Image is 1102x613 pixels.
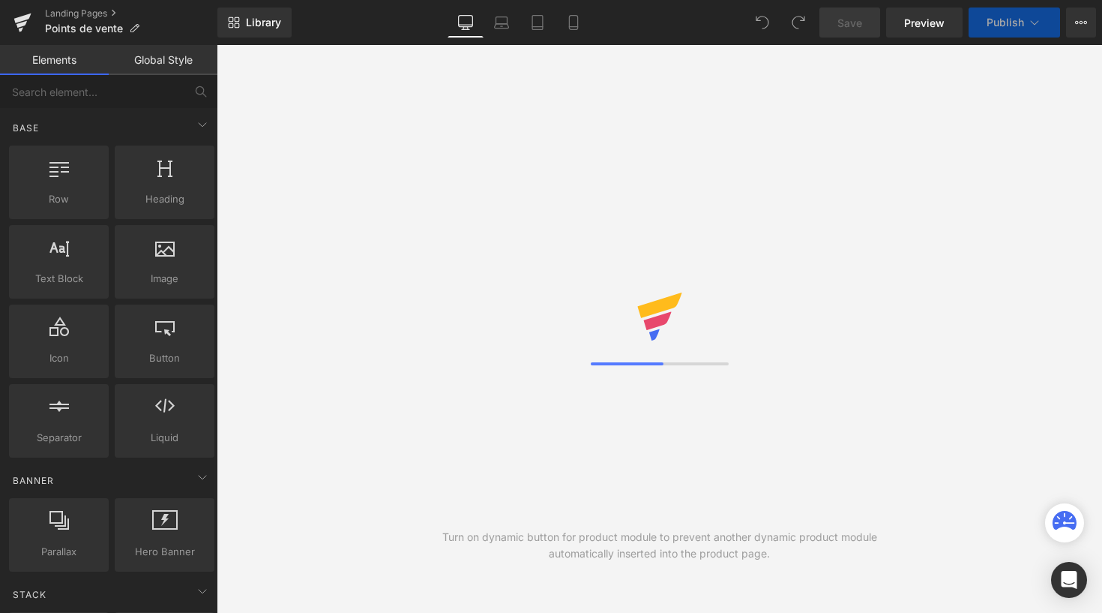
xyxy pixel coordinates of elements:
span: Liquid [119,430,210,446]
span: Text Block [13,271,104,287]
span: Stack [11,587,48,602]
span: Icon [13,350,104,366]
span: Row [13,191,104,207]
a: Global Style [109,45,217,75]
a: Desktop [448,8,484,38]
span: Parallax [13,544,104,560]
span: Heading [119,191,210,207]
span: Banner [11,473,55,488]
a: Laptop [484,8,520,38]
span: Base [11,121,40,135]
button: Undo [747,8,777,38]
div: Turn on dynamic button for product module to prevent another dynamic product module automatically... [438,529,881,562]
span: Hero Banner [119,544,210,560]
span: Publish [987,17,1024,29]
button: Redo [783,8,813,38]
span: Separator [13,430,104,446]
span: Library [246,16,281,29]
span: Image [119,271,210,287]
span: Preview [904,15,945,31]
span: Points de vente [45,23,123,35]
button: Publish [969,8,1060,38]
div: Open Intercom Messenger [1051,562,1087,598]
a: New Library [217,8,292,38]
a: Mobile [555,8,591,38]
span: Button [119,350,210,366]
span: Save [837,15,862,31]
a: Landing Pages [45,8,217,20]
a: Tablet [520,8,555,38]
a: Preview [886,8,963,38]
button: More [1066,8,1096,38]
